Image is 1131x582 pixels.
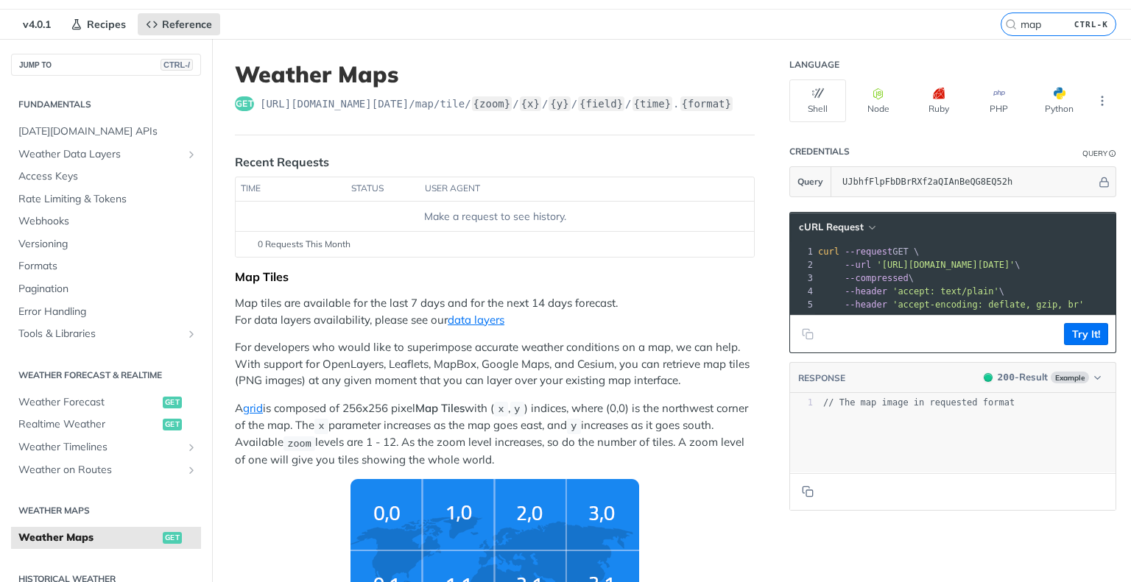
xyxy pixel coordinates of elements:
[850,79,906,122] button: Node
[11,391,201,414] a: Weather Forecastget
[235,61,755,88] h1: Weather Maps
[472,96,512,111] label: {zoom}
[797,175,823,188] span: Query
[835,167,1096,196] input: apikey
[514,404,520,415] span: y
[1096,94,1109,107] svg: More ellipsis
[243,401,263,415] a: grid
[18,237,197,252] span: Versioning
[578,96,624,111] label: {field}
[799,221,864,233] span: cURL Request
[520,96,541,111] label: {x}
[11,527,201,549] a: Weather Mapsget
[18,305,197,319] span: Error Handling
[789,146,850,157] div: Credentials
[790,298,815,311] div: 5
[415,401,465,415] strong: Map Tiles
[845,273,909,283] span: --compressed
[571,421,577,432] span: y
[1082,148,1107,159] div: Query
[11,143,201,166] a: Weather Data LayersShow subpages for Weather Data Layers
[845,286,887,297] span: --header
[18,259,197,274] span: Formats
[1096,174,1112,189] button: Hide
[790,285,815,298] div: 4
[910,79,967,122] button: Ruby
[260,96,733,111] span: https://api.tomorrow.io/v4/map/tile/{zoom}/{x}/{y}/{field}/{time}.{format}
[892,286,999,297] span: 'accept: text/plain'
[318,421,324,432] span: x
[845,246,892,257] span: --request
[498,404,504,415] span: x
[790,245,815,258] div: 1
[790,258,815,272] div: 2
[790,272,815,285] div: 3
[258,238,350,251] span: 0 Requests This Month
[242,209,748,224] div: Make a request to see history.
[235,295,755,328] p: Map tiles are available for the last 7 days and for the next 14 days forecast. For data layers av...
[845,299,887,310] span: --header
[11,369,201,382] h2: Weather Forecast & realtime
[186,328,197,340] button: Show subpages for Tools & Libraries
[1109,150,1116,157] i: Information
[1091,90,1113,112] button: More Languages
[235,400,755,468] p: A is composed of 256x256 pixel with ( , ) indices, where (0,0) is the northwest corner of the map...
[138,13,220,35] a: Reference
[1064,323,1108,345] button: Try It!
[549,96,570,111] label: {y}
[789,59,839,71] div: Language
[163,397,182,408] span: get
[11,414,201,436] a: Realtime Weatherget
[18,530,159,545] span: Weather Maps
[1031,79,1088,122] button: Python
[18,417,159,432] span: Realtime Weather
[11,278,201,300] a: Pagination
[11,323,201,345] a: Tools & LibrariesShow subpages for Tools & Libraries
[186,149,197,160] button: Show subpages for Weather Data Layers
[818,286,1004,297] span: \
[15,13,59,35] span: v4.0.1
[18,124,197,139] span: [DATE][DOMAIN_NAME] APIs
[18,214,197,229] span: Webhooks
[11,166,201,188] a: Access Keys
[420,177,725,201] th: user agent
[1071,17,1112,32] kbd: CTRL-K
[163,532,182,544] span: get
[87,18,126,31] span: Recipes
[680,96,733,111] label: {format}
[823,397,1015,408] span: // The map image in requested format
[346,177,420,201] th: status
[818,246,839,257] span: curl
[11,188,201,210] a: Rate Limiting & Tokens
[794,220,880,235] button: cURL Request
[845,260,871,270] span: --url
[235,339,755,389] p: For developers who would like to superimpose accurate weather conditions on a map, we can help. W...
[797,480,818,503] button: Copy to clipboard
[633,96,673,111] label: {time}
[18,327,182,341] span: Tools & Libraries
[797,371,846,386] button: RESPONSE
[18,440,182,455] span: Weather Timelines
[11,233,201,255] a: Versioning
[11,255,201,277] a: Formats
[998,370,1048,385] div: - Result
[1005,18,1017,30] svg: Search
[818,260,1021,270] span: \
[186,441,197,453] button: Show subpages for Weather Timelines
[790,167,831,196] button: Query
[790,397,813,409] div: 1
[162,18,212,31] span: Reference
[18,395,159,410] span: Weather Forecast
[11,301,201,323] a: Error Handling
[11,210,201,233] a: Webhooks
[1051,372,1089,383] span: Example
[11,121,201,143] a: [DATE][DOMAIN_NAME] APIs
[18,169,197,184] span: Access Keys
[287,438,311,449] span: zoom
[789,79,846,122] button: Shell
[163,419,182,430] span: get
[876,260,1015,270] span: '[URL][DOMAIN_NAME][DATE]'
[18,463,182,478] span: Weather on Routes
[63,13,134,35] a: Recipes
[236,177,346,201] th: time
